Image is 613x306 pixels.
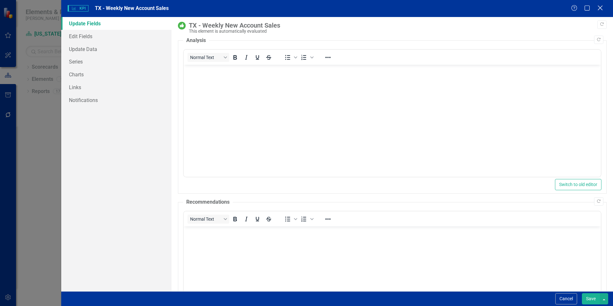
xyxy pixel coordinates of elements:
button: Strikethrough [263,215,274,224]
legend: Analysis [183,37,209,44]
span: Normal Text [190,217,222,222]
div: TX - Weekly New Account Sales [189,22,603,29]
a: Update Fields [61,17,172,30]
button: Switch to old editor [555,179,601,190]
span: TX - Weekly New Account Sales [95,5,169,11]
a: Series [61,55,172,68]
button: Reveal or hide additional toolbar items [323,215,333,224]
a: Charts [61,68,172,81]
div: Numbered list [298,215,315,224]
span: KPI [68,5,88,12]
button: Underline [252,53,263,62]
button: Italic [241,53,252,62]
img: On or Above Target [178,22,186,30]
button: Bold [230,53,240,62]
div: Numbered list [298,53,315,62]
button: Underline [252,215,263,224]
button: Cancel [555,293,577,304]
a: Edit Fields [61,30,172,43]
a: Notifications [61,94,172,106]
button: Strikethrough [263,53,274,62]
span: Normal Text [190,55,222,60]
button: Reveal or hide additional toolbar items [323,53,333,62]
div: Bullet list [282,215,298,224]
button: Block Normal Text [188,215,229,224]
a: Links [61,81,172,94]
button: Italic [241,215,252,224]
legend: Recommendations [183,199,233,206]
button: Bold [230,215,240,224]
a: Update Data [61,43,172,55]
div: This element is automatically evaluated [189,29,603,34]
button: Block Normal Text [188,53,229,62]
iframe: Rich Text Area [184,65,601,177]
button: Save [582,293,600,304]
div: Bullet list [282,53,298,62]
